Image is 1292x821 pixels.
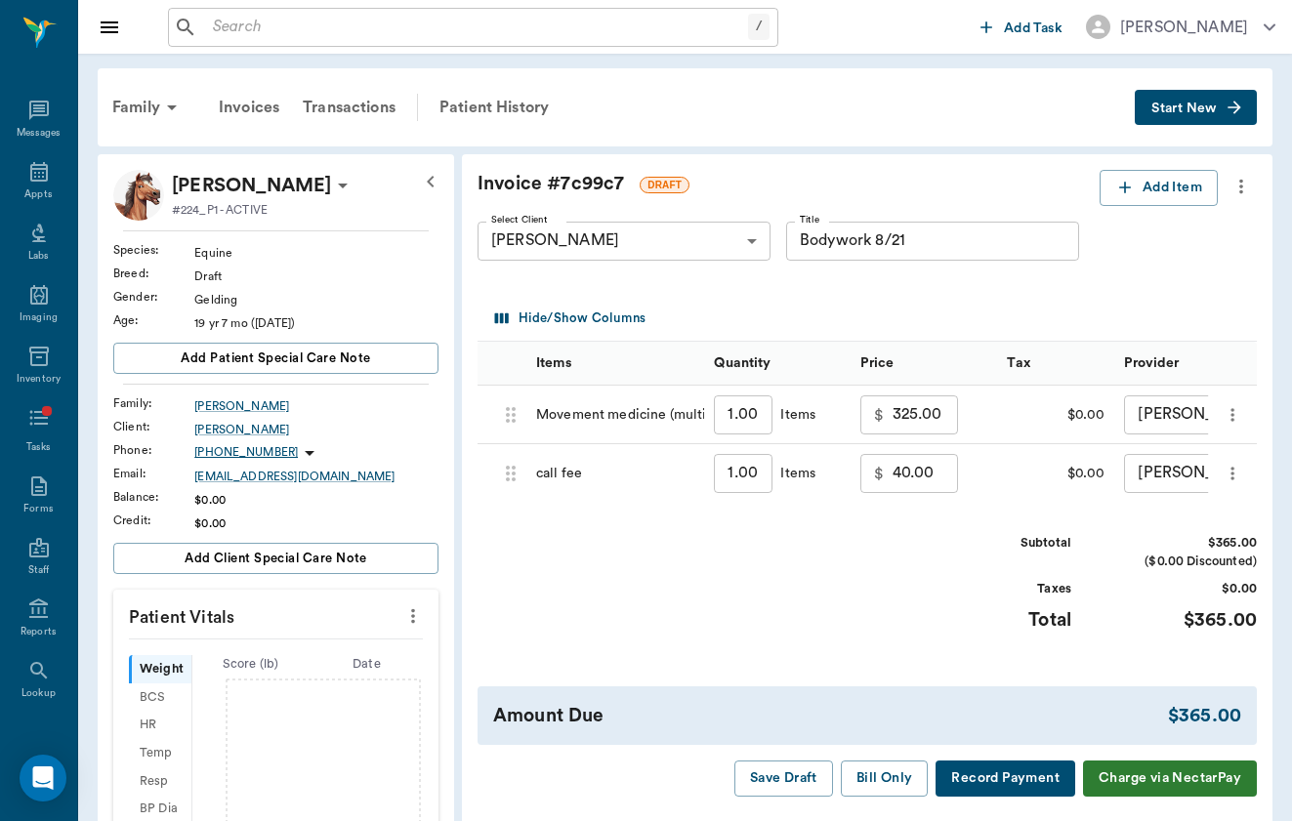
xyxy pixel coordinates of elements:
div: Gender : [113,288,194,306]
div: Phone : [113,441,194,459]
div: Taxes [925,580,1071,598]
div: ($0.00 Discounted) [1110,553,1257,571]
div: Invoice # 7c99c7 [478,170,1100,198]
label: Title [800,213,819,226]
div: Provider [1114,342,1292,386]
button: Select columns [490,304,650,334]
div: Email : [113,465,194,482]
p: Patient Vitals [113,590,438,638]
div: Resp [129,767,191,796]
button: Bill Only [841,760,929,797]
div: Items [772,405,815,425]
button: Add Task [973,9,1070,45]
button: Add Item [1100,170,1218,206]
span: DRAFT [641,178,688,192]
div: Weight [129,655,191,683]
div: [PERSON_NAME] [478,222,771,261]
div: Quantity [714,336,771,390]
div: Open Intercom Messenger [20,755,66,801]
input: 0.00 [893,395,959,434]
a: Invoices [207,84,291,131]
div: Client : [113,418,194,435]
div: Amount Due [493,702,1168,730]
div: Family [101,84,195,131]
div: Staff [28,563,49,578]
div: Imaging [20,310,58,325]
label: Select Client [491,213,547,226]
div: [PERSON_NAME] [1124,395,1274,434]
img: Profile Image [113,170,164,221]
p: [PHONE_NUMBER] [194,444,298,461]
button: Save Draft [734,760,833,797]
div: Messages [17,126,62,141]
button: more [1218,398,1247,431]
span: Add patient Special Care Note [181,348,370,369]
div: $365.00 [1168,702,1241,730]
div: Tasks [26,440,51,455]
button: message [974,459,983,488]
div: Date [309,655,425,674]
p: $ [874,462,884,485]
div: Temp [129,739,191,767]
div: Forms [23,502,53,516]
div: Inventory [17,372,61,387]
div: Age : [113,311,194,329]
div: $365.00 [1110,534,1257,553]
div: Subtotal [925,534,1071,553]
div: Price [860,336,894,390]
div: Total [925,606,1071,635]
div: $365.00 [1110,606,1257,635]
button: Add patient Special Care Note [113,343,438,374]
div: Tax [1007,336,1029,390]
div: Movement medicine (multiple treatment option_ [526,386,704,444]
div: Items [536,336,571,390]
button: more [1218,457,1247,490]
div: Credit : [113,512,194,529]
button: Close drawer [90,8,129,47]
div: Appts [24,187,52,202]
div: Lance RATHMANN [172,170,331,201]
a: Transactions [291,84,407,131]
div: $0.00 [997,386,1114,444]
div: Balance : [113,488,194,506]
div: call fee [526,444,704,503]
button: more [397,599,429,633]
div: [PERSON_NAME] [1120,16,1248,39]
p: $ [874,403,884,427]
div: Lookup [21,686,56,701]
p: [PERSON_NAME] [172,170,331,201]
div: Provider [1124,336,1179,390]
button: more [1226,170,1257,203]
span: Add client Special Care Note [185,548,367,569]
div: Tax [997,342,1114,386]
a: [PERSON_NAME] [194,421,438,438]
div: Price [851,342,997,386]
div: Breed : [113,265,194,282]
div: 19 yr 7 mo ([DATE]) [194,314,438,332]
a: [EMAIL_ADDRESS][DOMAIN_NAME] [194,468,438,485]
button: [PERSON_NAME] [1070,9,1291,45]
div: Equine [194,244,438,262]
div: Items [526,342,704,386]
button: Start New [1135,90,1257,126]
div: Reports [21,625,57,639]
div: Draft [194,267,438,285]
div: $0.00 [194,514,438,532]
div: Items [772,464,815,483]
div: $0.00 [194,491,438,509]
div: Labs [28,249,49,264]
p: #224_P1 - ACTIVE [172,201,268,219]
div: Family : [113,394,194,412]
div: Species : [113,241,194,259]
input: Search [205,14,748,41]
div: $0.00 [1110,580,1257,598]
a: [PERSON_NAME] [194,397,438,415]
button: Add client Special Care Note [113,543,438,574]
div: [PERSON_NAME] [1124,454,1274,493]
button: Charge via NectarPay [1083,760,1257,797]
